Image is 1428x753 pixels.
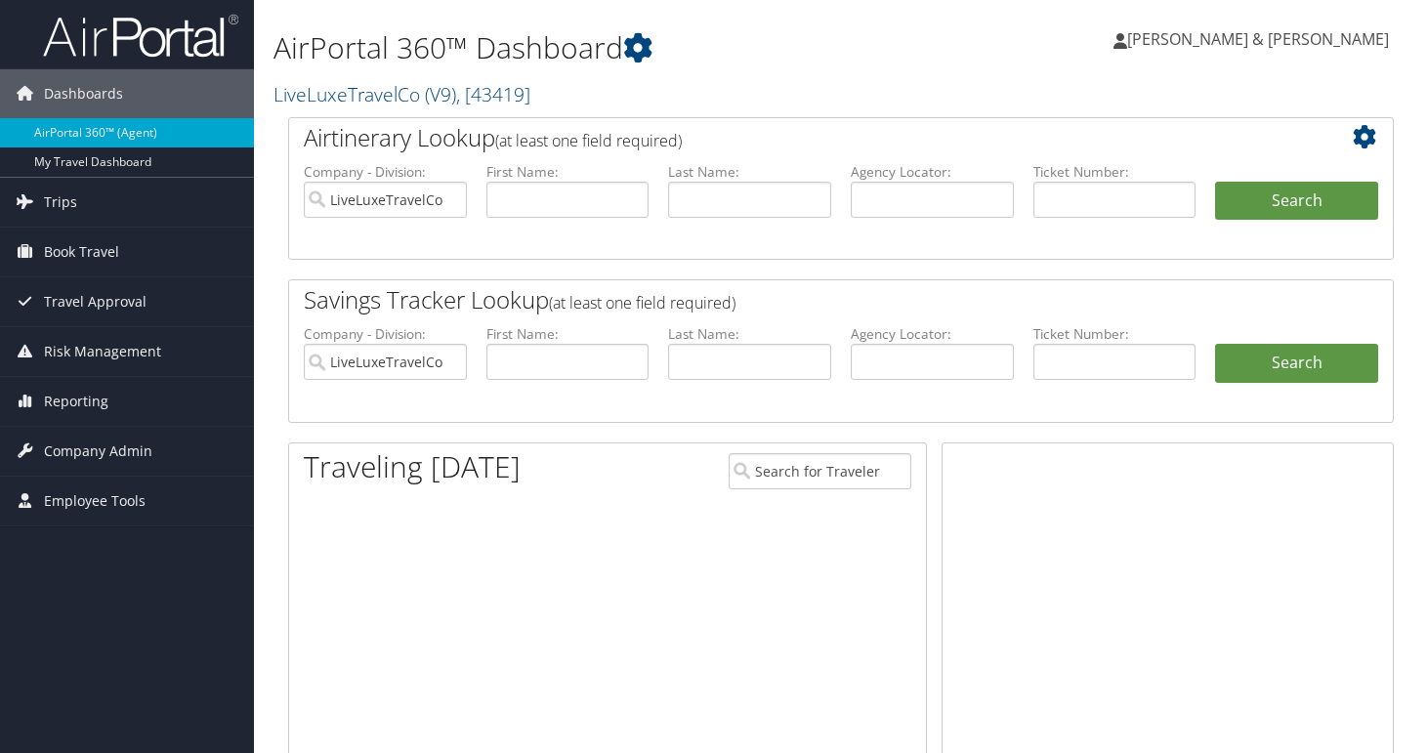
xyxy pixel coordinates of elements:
a: Search [1215,344,1378,383]
label: Ticket Number: [1033,162,1197,182]
label: Last Name: [668,162,831,182]
label: Ticket Number: [1033,324,1197,344]
input: Search for Traveler [729,453,911,489]
span: Risk Management [44,327,161,376]
span: [PERSON_NAME] & [PERSON_NAME] [1127,28,1389,50]
h2: Savings Tracker Lookup [304,283,1286,316]
a: [PERSON_NAME] & [PERSON_NAME] [1113,10,1408,68]
a: LiveLuxeTravelCo [273,81,530,107]
span: Reporting [44,377,108,426]
span: Employee Tools [44,477,146,525]
span: ( V9 ) [425,81,456,107]
span: Dashboards [44,69,123,118]
span: Book Travel [44,228,119,276]
span: Travel Approval [44,277,147,326]
label: Company - Division: [304,324,467,344]
label: Agency Locator: [851,162,1014,182]
label: Company - Division: [304,162,467,182]
h1: Traveling [DATE] [304,446,521,487]
span: Trips [44,178,77,227]
span: Company Admin [44,427,152,476]
span: (at least one field required) [549,292,735,314]
h2: Airtinerary Lookup [304,121,1286,154]
button: Search [1215,182,1378,221]
label: Last Name: [668,324,831,344]
h1: AirPortal 360™ Dashboard [273,27,1030,68]
span: , [ 43419 ] [456,81,530,107]
img: airportal-logo.png [43,13,238,59]
label: First Name: [486,324,650,344]
span: (at least one field required) [495,130,682,151]
input: search accounts [304,344,467,380]
label: Agency Locator: [851,324,1014,344]
label: First Name: [486,162,650,182]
